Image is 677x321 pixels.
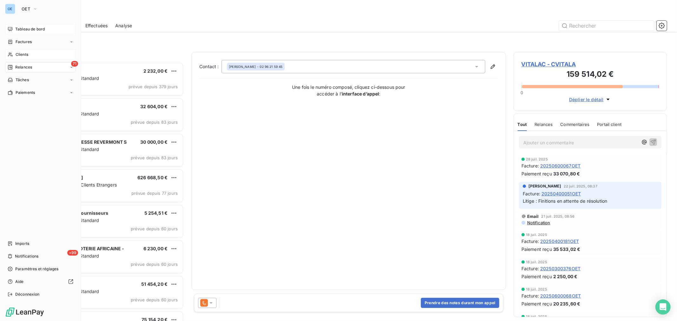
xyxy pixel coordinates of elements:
[540,162,581,169] span: 20250600067OET
[561,122,590,127] span: Commentaires
[526,260,547,264] span: 18 juil. 2025
[229,64,256,69] span: [PERSON_NAME]
[521,170,552,177] span: Paiement reçu
[22,6,30,11] span: OET
[5,4,15,14] div: OE
[71,61,78,67] span: 71
[541,190,581,197] span: 20250400051OET
[342,91,379,96] strong: interface d’appel
[115,23,132,29] span: Analyse
[526,157,548,161] span: 28 juil. 2025
[229,64,282,69] div: - 02 96 21 59 45
[526,287,547,291] span: 18 juil. 2025
[131,191,178,196] span: prévue depuis 77 jours
[527,220,550,225] span: Notification
[15,26,45,32] span: Tableau de bord
[521,90,523,95] span: 0
[5,239,76,249] a: Imports
[15,292,40,297] span: Déconnexion
[85,23,108,29] span: Effectuées
[141,281,168,287] span: 51 454,20 €
[5,88,76,98] a: Paiements
[518,122,527,127] span: Tout
[199,63,222,70] label: Contact :
[526,233,547,237] span: 18 juil. 2025
[131,155,178,160] span: prévue depuis 83 jours
[559,21,654,31] input: Rechercher
[15,241,29,246] span: Imports
[5,62,76,72] a: 71Relances
[597,122,621,127] span: Portail client
[131,262,178,267] span: prévue depuis 60 jours
[5,277,76,287] a: Aide
[5,264,76,274] a: Paramètres et réglages
[45,182,117,187] span: Plan de Relance Clients Etrangers
[45,246,124,251] span: NOUVELLE MINOTERIE AFRICAINE -
[569,96,604,103] span: Déplier le détail
[5,24,76,34] a: Tableau de bord
[553,170,580,177] span: 33 070,80 €
[5,37,76,47] a: Factures
[553,300,581,307] span: 20 235,60 €
[67,250,78,256] span: +99
[16,52,28,57] span: Clients
[140,139,168,145] span: 30 000,00 €
[15,253,38,259] span: Notifications
[140,104,168,109] span: 32 604,00 €
[131,297,178,302] span: prévue depuis 60 jours
[5,75,76,85] a: Tâches
[144,210,168,216] span: 5 254,51 €
[528,183,561,189] span: [PERSON_NAME]
[129,84,178,89] span: prévue depuis 379 jours
[5,307,44,317] img: Logo LeanPay
[15,279,24,285] span: Aide
[285,84,412,97] p: Une fois le numéro composé, cliquez ci-dessous pour accéder à l’ :
[30,62,184,321] div: grid
[143,68,168,74] span: 2 232,00 €
[45,139,127,145] span: UBRS (UNION BRESSE REVERMONT S
[541,214,575,218] span: 21 juil. 2025, 08:56
[521,265,539,272] span: Facture :
[540,238,579,245] span: 20250400181OET
[143,246,168,251] span: 6 230,00 €
[527,214,539,219] span: Email
[521,292,539,299] span: Facture :
[131,120,178,125] span: prévue depuis 83 jours
[540,292,581,299] span: 20250600068OET
[16,90,35,95] span: Paiements
[540,265,581,272] span: 20250300376OET
[567,96,613,103] button: Déplier le détail
[521,300,552,307] span: Paiement reçu
[521,273,552,280] span: Paiement reçu
[131,226,178,231] span: prévue depuis 60 jours
[16,77,29,83] span: Tâches
[421,298,499,308] button: Prendre des notes durant mon appel
[526,315,547,318] span: 18 juil. 2025
[521,60,659,69] span: VITALAC - CVITALA
[655,299,671,315] div: Open Intercom Messenger
[16,39,32,45] span: Factures
[523,190,540,197] span: Facture :
[523,198,607,204] span: Litige : Finitions en attente de résolution
[5,49,76,60] a: Clients
[521,162,539,169] span: Facture :
[137,175,168,180] span: 626 668,50 €
[534,122,553,127] span: Relances
[521,238,539,245] span: Facture :
[564,184,597,188] span: 22 juil. 2025, 08:37
[15,64,32,70] span: Relances
[553,246,581,252] span: 35 533,02 €
[553,273,578,280] span: 2 250,00 €
[15,266,58,272] span: Paramètres et réglages
[521,69,659,81] h3: 159 514,02 €
[521,246,552,252] span: Paiement reçu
